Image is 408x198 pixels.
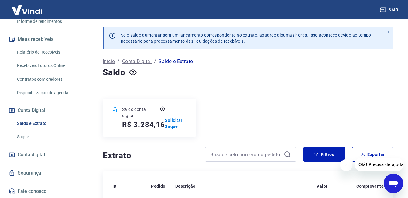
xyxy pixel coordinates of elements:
[103,150,198,162] h4: Extrato
[112,183,117,189] p: ID
[122,58,152,65] a: Conta Digital
[15,46,84,58] a: Relatório de Recebíveis
[15,73,84,86] a: Contratos com credores
[352,147,393,162] button: Exportar
[103,58,115,65] a: Início
[7,148,84,161] a: Conta digital
[210,150,281,159] input: Busque pelo número do pedido
[117,58,119,65] p: /
[159,58,193,65] p: Saldo e Extrato
[7,33,84,46] button: Meus recebíveis
[379,4,401,16] button: Sair
[303,147,345,162] button: Filtros
[340,159,352,171] iframe: Fechar mensagem
[15,15,84,28] a: Informe de rendimentos
[7,166,84,180] a: Segurança
[4,4,51,9] span: Olá! Precisa de ajuda?
[122,120,165,129] h5: R$ 3.284,16
[103,66,125,79] h4: Saldo
[154,58,156,65] p: /
[15,117,84,130] a: Saldo e Extrato
[175,183,196,189] p: Descrição
[355,158,403,171] iframe: Mensagem da empresa
[317,183,327,189] p: Valor
[15,87,84,99] a: Disponibilização de agenda
[7,104,84,117] button: Conta Digital
[7,0,47,19] img: Vindi
[384,174,403,193] iframe: Botão para abrir a janela de mensagens
[7,185,84,198] a: Fale conosco
[122,106,159,118] p: Saldo conta digital
[18,150,45,159] span: Conta digital
[15,59,84,72] a: Recebíveis Futuros Online
[165,117,189,129] a: Solicitar Saque
[151,183,165,189] p: Pedido
[356,183,384,189] p: Comprovante
[121,32,371,44] p: Se o saldo aumentar sem um lançamento correspondente no extrato, aguarde algumas horas. Isso acon...
[15,131,84,143] a: Saque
